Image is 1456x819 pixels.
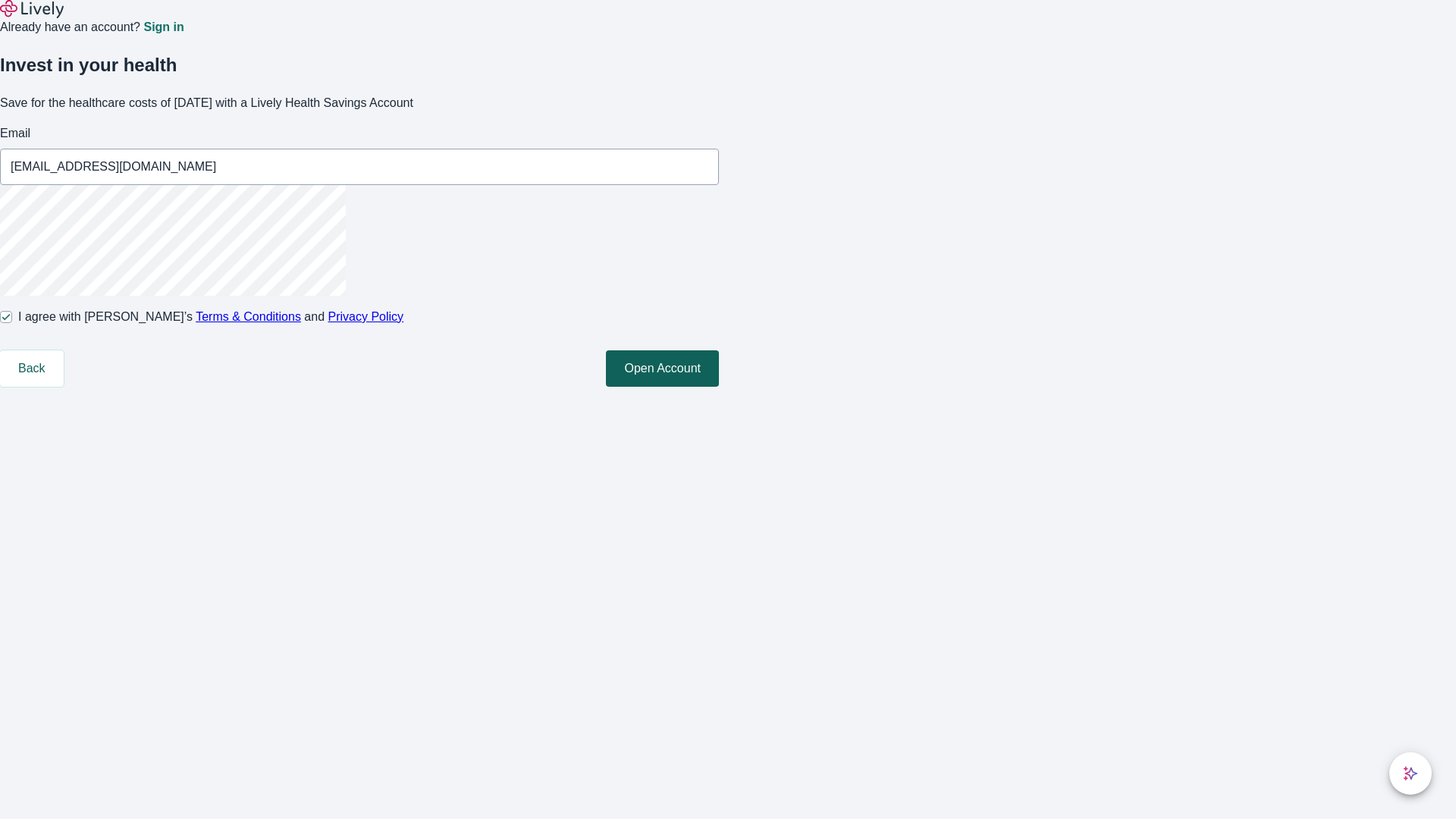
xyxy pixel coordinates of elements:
svg: Lively AI Assistant [1403,766,1418,781]
a: Privacy Policy [328,310,404,323]
a: Terms & Conditions [196,310,301,323]
button: Open Account [606,350,719,387]
a: Sign in [143,21,184,33]
button: chat [1389,752,1432,795]
span: I agree with [PERSON_NAME]’s and [18,308,403,326]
